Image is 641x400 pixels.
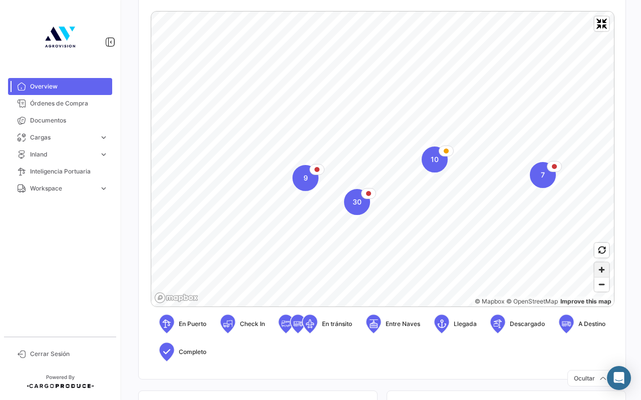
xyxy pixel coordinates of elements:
span: Entre Naves [386,319,420,328]
span: Overview [30,82,108,91]
img: 4b7f8542-3a82-4138-a362-aafd166d3a59.jpg [35,12,85,62]
span: Descargado [510,319,545,328]
span: Llegada [454,319,477,328]
div: Abrir Intercom Messenger [607,366,631,390]
span: Órdenes de Compra [30,99,108,108]
span: Inteligencia Portuaria [30,167,108,176]
span: Cargas [30,133,95,142]
span: Check In [240,319,265,328]
span: Workspace [30,184,95,193]
button: Zoom out [594,277,609,291]
a: Overview [8,78,112,95]
a: OpenStreetMap [506,297,558,305]
span: 30 [353,197,362,207]
span: En tránsito [322,319,352,328]
span: Completo [179,347,206,356]
span: Inland [30,150,95,159]
span: 10 [431,154,439,164]
span: 7 [541,170,545,180]
span: 9 [303,173,308,183]
a: Mapbox [475,297,504,305]
button: Ocultar [567,370,613,386]
a: Map feedback [560,297,611,305]
a: Mapbox logo [154,292,198,303]
span: Zoom out [594,277,609,291]
div: Map marker [344,189,370,215]
button: Exit fullscreen [594,16,609,31]
span: Documentos [30,116,108,125]
button: Zoom in [594,262,609,277]
a: Documentos [8,112,112,129]
a: Órdenes de Compra [8,95,112,112]
span: expand_more [99,133,108,142]
span: En Puerto [179,319,206,328]
div: Map marker [530,162,556,188]
a: Inteligencia Portuaria [8,163,112,180]
span: expand_more [99,150,108,159]
div: Map marker [422,146,448,172]
span: A Destino [578,319,605,328]
span: expand_more [99,184,108,193]
div: Map marker [292,165,318,191]
span: Cerrar Sesión [30,349,108,358]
